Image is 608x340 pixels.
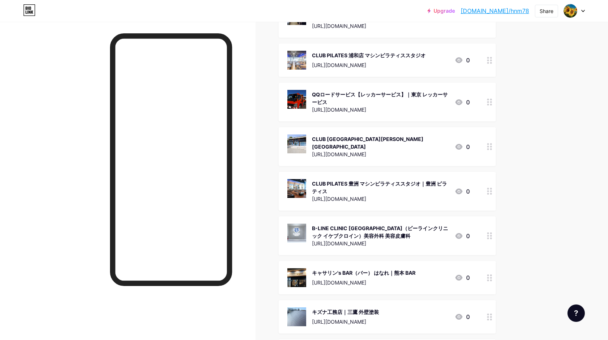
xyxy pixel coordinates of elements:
div: [URL][DOMAIN_NAME] [312,318,379,326]
div: 0 [455,98,470,107]
img: B-LINE CLINIC 池袋院（ビーラインクリニック イケブクロイン）美容外科 美容皮膚科 [287,224,306,242]
div: [URL][DOMAIN_NAME] [312,240,449,247]
img: CLUB PILATES 浦和店 マシンピラティススタジオ [287,51,306,70]
div: キズナ工務店｜三鷹 外壁塗装 [312,308,379,316]
img: CLUB PILATES 豊洲 マシンピラティススタジオ｜豊洲 ピラティス [287,179,306,198]
div: CLUB [GEOGRAPHIC_DATA][PERSON_NAME] [GEOGRAPHIC_DATA] [312,135,449,150]
div: 0 [455,232,470,240]
div: [URL][DOMAIN_NAME] [312,279,415,286]
div: [URL][DOMAIN_NAME] [312,22,449,30]
div: 0 [455,312,470,321]
div: キャサリン's BAR（バー） はなれ｜熊本 BAR [312,269,415,277]
div: [URL][DOMAIN_NAME] [312,106,449,113]
div: 0 [455,273,470,282]
div: [URL][DOMAIN_NAME] [312,195,449,203]
img: hnm78 [563,4,577,18]
div: QQロードサービス【レッカーサービス】｜東京 レッカーサービス [312,91,449,106]
div: B-LINE CLINIC [GEOGRAPHIC_DATA]（ビーラインクリニック イケブクロイン）美容外科 美容皮膚科 [312,224,449,240]
div: 0 [455,187,470,196]
img: キャサリン's BAR（バー） はなれ｜熊本 BAR [287,268,306,287]
div: CLUB PILATES 浦和店 マシンピラティススタジオ [312,51,426,59]
a: Upgrade [427,8,455,14]
div: [URL][DOMAIN_NAME] [312,61,426,69]
img: QQロードサービス【レッカーサービス】｜東京 レッカーサービス [287,90,306,109]
img: キズナ工務店｜三鷹 外壁塗装 [287,307,306,326]
div: 0 [455,142,470,151]
a: [DOMAIN_NAME]/hnm78 [461,7,529,15]
div: 0 [455,56,470,65]
div: Share [540,7,553,15]
div: [URL][DOMAIN_NAME] [312,150,449,158]
img: CLUB PILATES 大阪城公園店 マシンピラティススタジオ [287,134,306,153]
div: CLUB PILATES 豊洲 マシンピラティススタジオ｜豊洲 ピラティス [312,180,449,195]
